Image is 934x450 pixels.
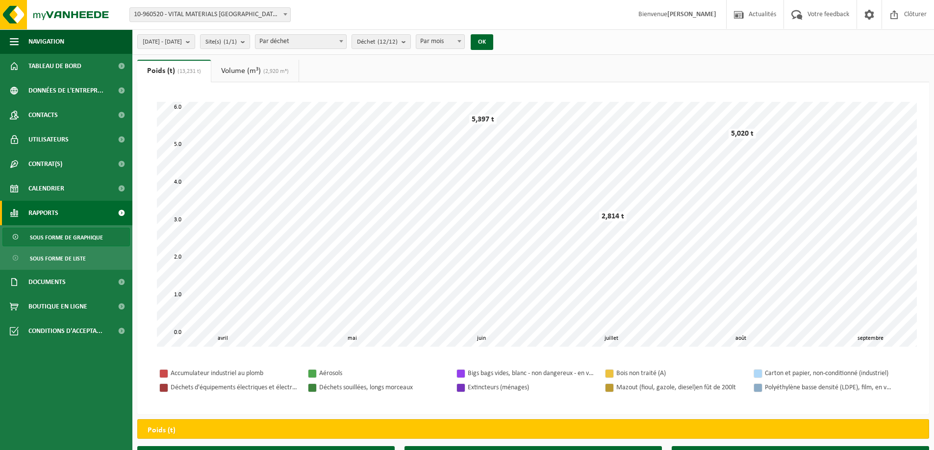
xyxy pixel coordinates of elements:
[200,34,250,49] button: Site(s)(1/1)
[468,381,595,394] div: Extincteurs (ménages)
[130,8,290,22] span: 10-960520 - VITAL MATERIALS BELGIUM S.A. - TILLY
[28,54,81,78] span: Tableau de bord
[30,249,86,268] span: Sous forme de liste
[171,381,298,394] div: Déchets d'équipements électriques et électroniques - Sans tubes cathodiques
[28,127,69,152] span: Utilisateurs
[30,228,103,247] span: Sous forme de graphique
[28,152,62,176] span: Contrat(s)
[129,7,291,22] span: 10-960520 - VITAL MATERIALS BELGIUM S.A. - TILLY
[137,34,195,49] button: [DATE] - [DATE]
[319,367,447,379] div: Aérosols
[471,34,493,50] button: OK
[469,115,497,124] div: 5,397 t
[319,381,447,394] div: Déchets souillées, longs morceaux
[468,367,595,379] div: Bigs bags vides, blanc - non dangereux - en vrac
[28,319,102,343] span: Conditions d'accepta...
[765,381,892,394] div: Polyéthylène basse densité (LDPE), film, en vrac, naturel
[599,212,627,221] div: 2,814 t
[138,420,185,441] h2: Poids (t)
[28,294,87,319] span: Boutique en ligne
[5,428,164,450] iframe: chat widget
[378,39,398,45] count: (12/12)
[28,201,58,225] span: Rapports
[416,34,465,49] span: Par mois
[28,103,58,127] span: Contacts
[616,367,744,379] div: Bois non traité (A)
[171,367,298,379] div: Accumulateur industriel au plomb
[143,35,182,49] span: [DATE] - [DATE]
[667,11,716,18] strong: [PERSON_NAME]
[28,270,66,294] span: Documents
[352,34,411,49] button: Déchet(12/12)
[175,69,201,74] span: (13,231 t)
[224,39,237,45] count: (1/1)
[2,228,130,246] a: Sous forme de graphique
[255,35,346,48] span: Par déchet
[616,381,744,394] div: Mazout (fioul, gazole, diesel)en fût de 200lt
[28,78,103,103] span: Données de l'entrepr...
[255,34,347,49] span: Par déchet
[261,69,289,74] span: (2,920 m³)
[729,129,756,139] div: 5,020 t
[765,367,892,379] div: Carton et papier, non-conditionné (industriel)
[357,35,398,49] span: Déchet
[416,35,464,48] span: Par mois
[137,60,211,82] a: Poids (t)
[28,29,64,54] span: Navigation
[2,249,130,267] a: Sous forme de liste
[28,176,64,201] span: Calendrier
[211,60,299,82] a: Volume (m³)
[205,35,237,49] span: Site(s)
